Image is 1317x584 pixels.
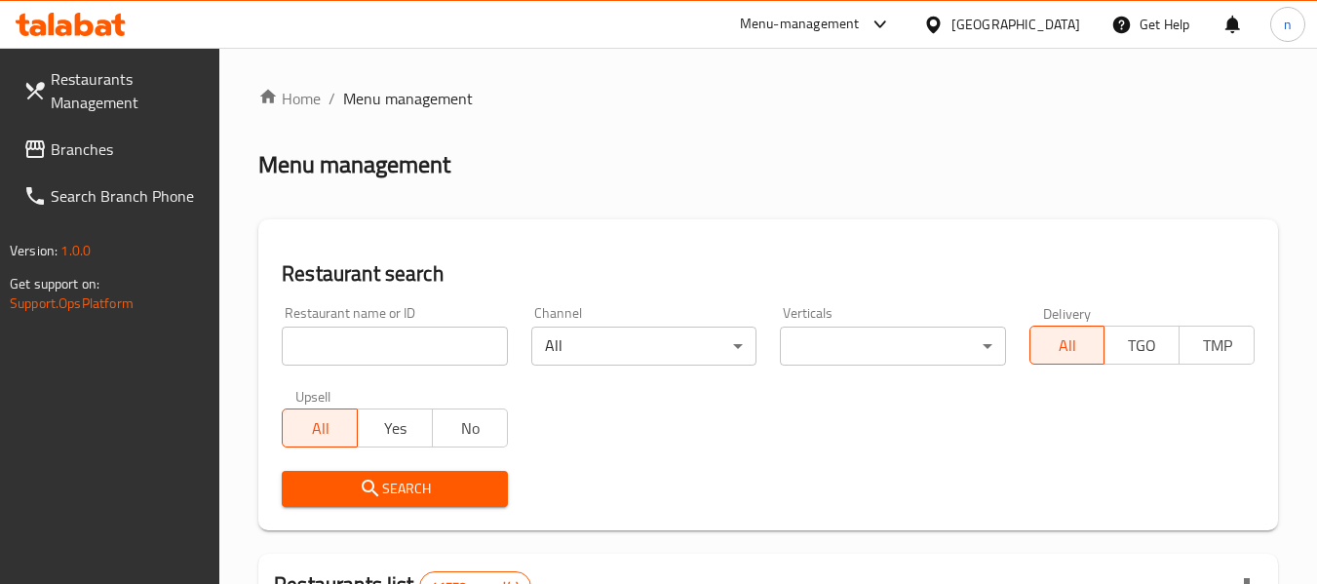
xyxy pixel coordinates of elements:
[1179,326,1255,365] button: TMP
[1029,326,1105,365] button: All
[951,14,1080,35] div: [GEOGRAPHIC_DATA]
[258,149,450,180] h2: Menu management
[51,184,205,208] span: Search Branch Phone
[329,87,335,110] li: /
[282,409,358,448] button: All
[780,327,1005,366] div: ​
[51,67,205,114] span: Restaurants Management
[282,259,1255,289] h2: Restaurant search
[366,414,425,443] span: Yes
[10,271,99,296] span: Get support on:
[60,238,91,263] span: 1.0.0
[295,389,331,403] label: Upsell
[1112,331,1172,360] span: TGO
[531,327,756,366] div: All
[10,238,58,263] span: Version:
[343,87,473,110] span: Menu management
[282,471,507,507] button: Search
[432,409,508,448] button: No
[8,56,220,126] a: Restaurants Management
[1187,331,1247,360] span: TMP
[1284,14,1292,35] span: n
[291,414,350,443] span: All
[1038,331,1098,360] span: All
[8,173,220,219] a: Search Branch Phone
[10,291,134,316] a: Support.OpsPlatform
[51,137,205,161] span: Branches
[258,87,1278,110] nav: breadcrumb
[441,414,500,443] span: No
[258,87,321,110] a: Home
[282,327,507,366] input: Search for restaurant name or ID..
[297,477,491,501] span: Search
[8,126,220,173] a: Branches
[1043,306,1092,320] label: Delivery
[740,13,860,36] div: Menu-management
[1104,326,1180,365] button: TGO
[357,409,433,448] button: Yes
